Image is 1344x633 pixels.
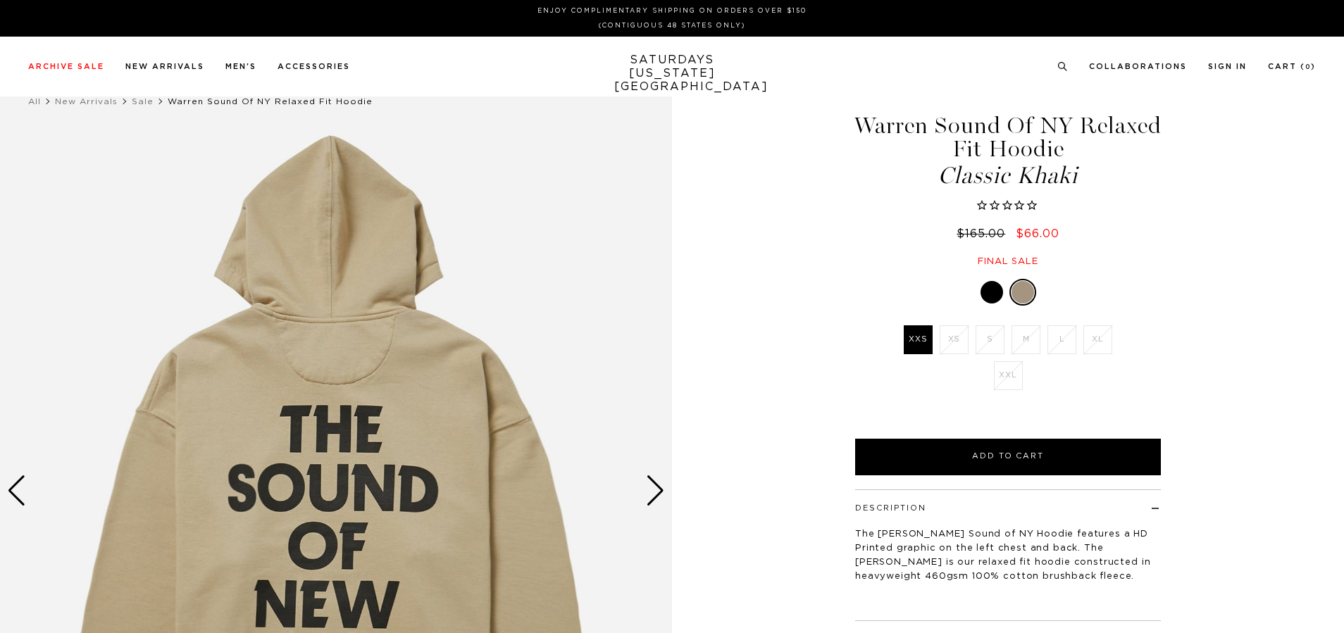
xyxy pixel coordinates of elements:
[132,97,154,106] a: Sale
[855,527,1161,584] p: The [PERSON_NAME] Sound of NY Hoodie features a HD Printed graphic on the left chest and back. Th...
[55,97,118,106] a: New Arrivals
[853,256,1163,268] div: Final sale
[34,20,1310,31] p: (Contiguous 48 States Only)
[168,97,373,106] span: Warren Sound Of NY Relaxed Fit Hoodie
[125,63,204,70] a: New Arrivals
[1208,63,1247,70] a: Sign In
[855,504,926,512] button: Description
[853,199,1163,214] span: Rated 0.0 out of 5 stars 0 reviews
[28,63,104,70] a: Archive Sale
[853,164,1163,187] span: Classic Khaki
[1268,63,1316,70] a: Cart (0)
[614,54,730,94] a: SATURDAYS[US_STATE][GEOGRAPHIC_DATA]
[1016,228,1059,239] span: $66.00
[28,97,41,106] a: All
[278,63,350,70] a: Accessories
[904,325,933,354] label: XXS
[855,439,1161,475] button: Add to Cart
[225,63,256,70] a: Men's
[7,475,26,506] div: Previous slide
[1305,64,1311,70] small: 0
[1089,63,1187,70] a: Collaborations
[957,228,1011,239] del: $165.00
[34,6,1310,16] p: Enjoy Complimentary Shipping on Orders Over $150
[646,475,665,506] div: Next slide
[853,114,1163,187] h1: Warren Sound Of NY Relaxed Fit Hoodie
